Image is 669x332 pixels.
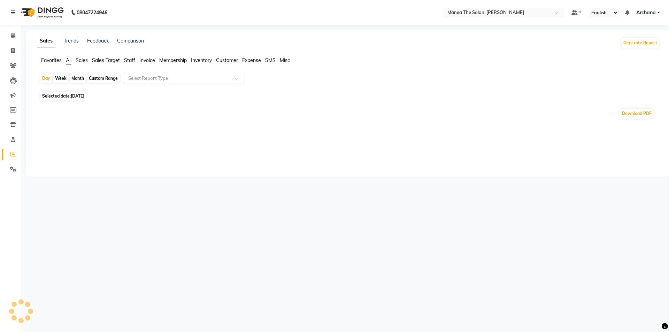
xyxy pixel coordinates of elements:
a: Sales [37,35,55,47]
span: Customer [216,57,238,63]
img: logo [18,3,66,22]
span: Sales [76,57,88,63]
b: 08047224946 [77,3,107,22]
span: Staff [124,57,135,63]
span: Expense [242,57,261,63]
div: Week [53,74,68,83]
button: Generate Report [622,38,659,48]
button: Download PDF [620,109,653,118]
a: Feedback [87,38,109,44]
span: All [66,57,71,63]
span: SMS [265,57,276,63]
span: Archana [636,9,656,16]
span: Inventory [191,57,212,63]
a: Trends [64,38,79,44]
div: Custom Range [87,74,120,83]
a: Comparison [117,38,144,44]
span: Selected date: [40,92,86,100]
div: Day [40,74,52,83]
span: Sales Target [92,57,120,63]
span: Membership [159,57,187,63]
div: Month [70,74,86,83]
span: [DATE] [71,93,84,99]
span: Misc [280,57,290,63]
span: Invoice [139,57,155,63]
span: Favorites [41,57,62,63]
